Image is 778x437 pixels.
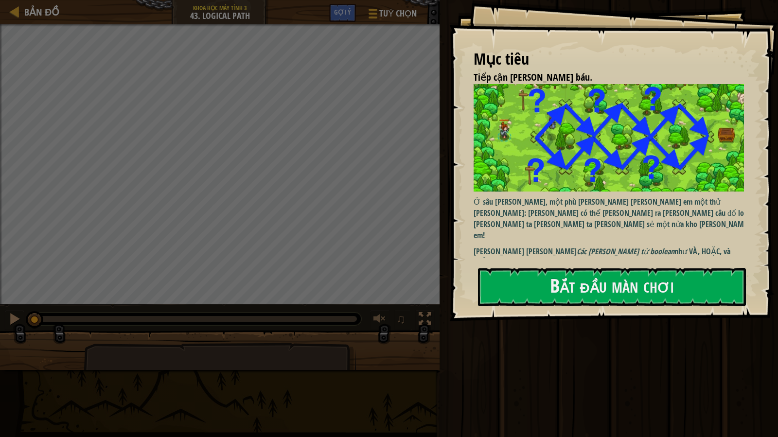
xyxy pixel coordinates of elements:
button: Tuỳ chọn [361,4,423,27]
span: Tiếp cận [PERSON_NAME] báu. [474,70,592,84]
img: Logical path [474,84,753,192]
span: Gợi ý [334,7,351,17]
em: Các [PERSON_NAME] tử boolean [577,246,674,257]
p: Ở sâu [PERSON_NAME], một phù [PERSON_NAME] [PERSON_NAME] em một thử [PERSON_NAME]: [PERSON_NAME] ... [474,196,753,241]
button: ♫ [394,310,411,330]
button: Tùy chỉnh âm lượng [370,310,389,330]
button: Ctrl + P: Pause [5,310,24,330]
button: Bật tắt chế độ toàn màn hình [415,310,435,330]
span: Bản đồ [24,5,59,18]
a: Bản đồ [19,5,59,18]
li: Tiếp cận rương kho báu. [461,70,742,85]
span: Tuỳ chọn [379,7,417,20]
span: ♫ [396,312,406,326]
div: Mục tiêu [474,48,744,70]
p: [PERSON_NAME] [PERSON_NAME] như VÀ, HOẶC, và KHÔNG để xác định đường nào nên đi ở mỗi ngã rẽ trên... [474,246,753,290]
button: Bắt đầu màn chơi [478,268,746,306]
